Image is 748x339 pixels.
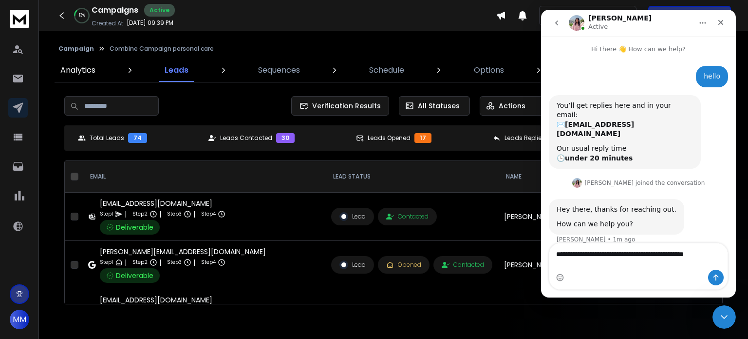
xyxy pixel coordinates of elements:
p: Step 1 [100,258,113,267]
p: Created At: [92,20,125,27]
div: [EMAIL_ADDRESS][DOMAIN_NAME] [100,199,225,208]
a: Sequences [252,59,306,82]
button: MM [10,310,29,329]
div: Contacted [442,261,484,269]
span: Deliverable [116,271,153,280]
p: All Statuses [418,101,460,111]
p: Step 4 [201,209,216,219]
button: Campaign [58,45,94,53]
div: 30 [276,133,295,143]
p: [DATE] 09:39 PM [127,19,173,27]
div: [EMAIL_ADDRESS][DOMAIN_NAME] [100,295,225,305]
p: | [159,258,161,267]
p: Sequences [258,64,300,76]
p: Step 2 [132,209,148,219]
p: Step 2 [132,258,148,267]
iframe: Intercom live chat [541,10,736,298]
p: | [193,209,195,219]
button: Get Free Credits [648,6,731,25]
p: Options [474,64,504,76]
p: Leads Opened [368,134,411,142]
p: | [125,209,127,219]
div: Opened [386,261,421,269]
div: Active [144,4,175,17]
div: Contacted [386,213,429,220]
p: Step 3 [167,258,182,267]
p: Analytics [60,64,95,76]
p: | [125,258,127,267]
button: Verification Results [291,96,389,116]
div: Lead [339,212,366,221]
a: Analytics [55,59,101,82]
p: Total Leads [90,134,124,142]
span: Deliverable [116,222,153,232]
p: 13 % [79,13,85,19]
p: Step 4 [201,258,216,267]
p: Step 3 [167,209,182,219]
p: Actions [499,101,525,111]
div: Lead [339,260,366,269]
p: Combine Campaign personal care [110,45,214,53]
a: Schedule [363,59,410,82]
th: LEAD STATUS [325,161,498,193]
div: 74 [128,133,147,143]
iframe: Intercom live chat [712,305,736,329]
div: 17 [414,133,431,143]
a: Leads [159,59,194,82]
img: logo [10,10,29,28]
p: | [159,209,161,219]
p: Step 1 [100,209,113,219]
td: [PERSON_NAME] [498,241,635,289]
p: Leads [165,64,188,76]
a: Options [468,59,510,82]
div: [PERSON_NAME][EMAIL_ADDRESS][DOMAIN_NAME] [100,247,266,257]
td: [PERSON_NAME][GEOGRAPHIC_DATA] [498,289,635,338]
td: [PERSON_NAME] [498,193,635,241]
p: Schedule [369,64,404,76]
h1: Campaigns [92,4,138,16]
p: | [193,258,195,267]
p: Leads Contacted [220,134,272,142]
th: EMAIL [82,161,325,193]
th: NAME [498,161,635,193]
p: Leads Replied [505,134,546,142]
span: Verification Results [308,101,381,111]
